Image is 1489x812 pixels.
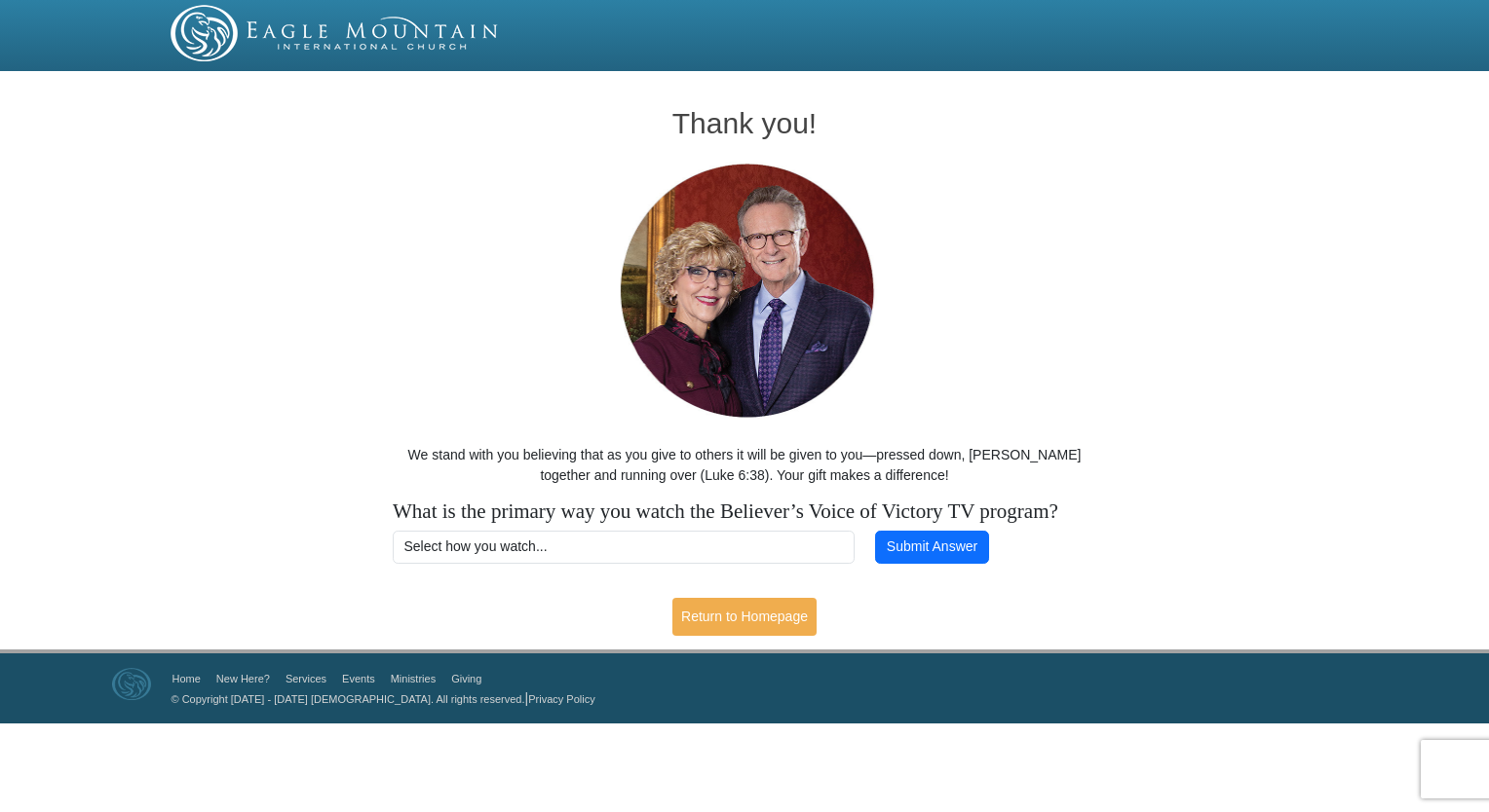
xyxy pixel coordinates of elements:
img: EMIC [171,5,500,61]
a: Ministries [391,673,436,684]
a: Privacy Policy [528,693,594,705]
img: Eagle Mountain International Church [112,668,151,701]
a: Events [342,673,375,684]
a: Return to Homepage [672,598,817,636]
a: © Copyright [DATE] - [DATE] [DEMOGRAPHIC_DATA]. All rights reserved. [172,693,525,705]
p: | [165,688,595,709]
img: Pastors George and Terri Pearsons [601,158,889,425]
a: New Here? [216,673,270,684]
a: Home [172,673,201,684]
h4: What is the primary way you watch the Believer’s Voice of Victory TV program? [393,499,1096,524]
p: We stand with you believing that as you give to others it will be given to you—pressed down, [PER... [383,445,1107,486]
button: Submit Answer [875,531,988,564]
a: Giving [451,673,481,684]
h1: Thank you! [383,107,1107,139]
a: Services [286,673,326,684]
